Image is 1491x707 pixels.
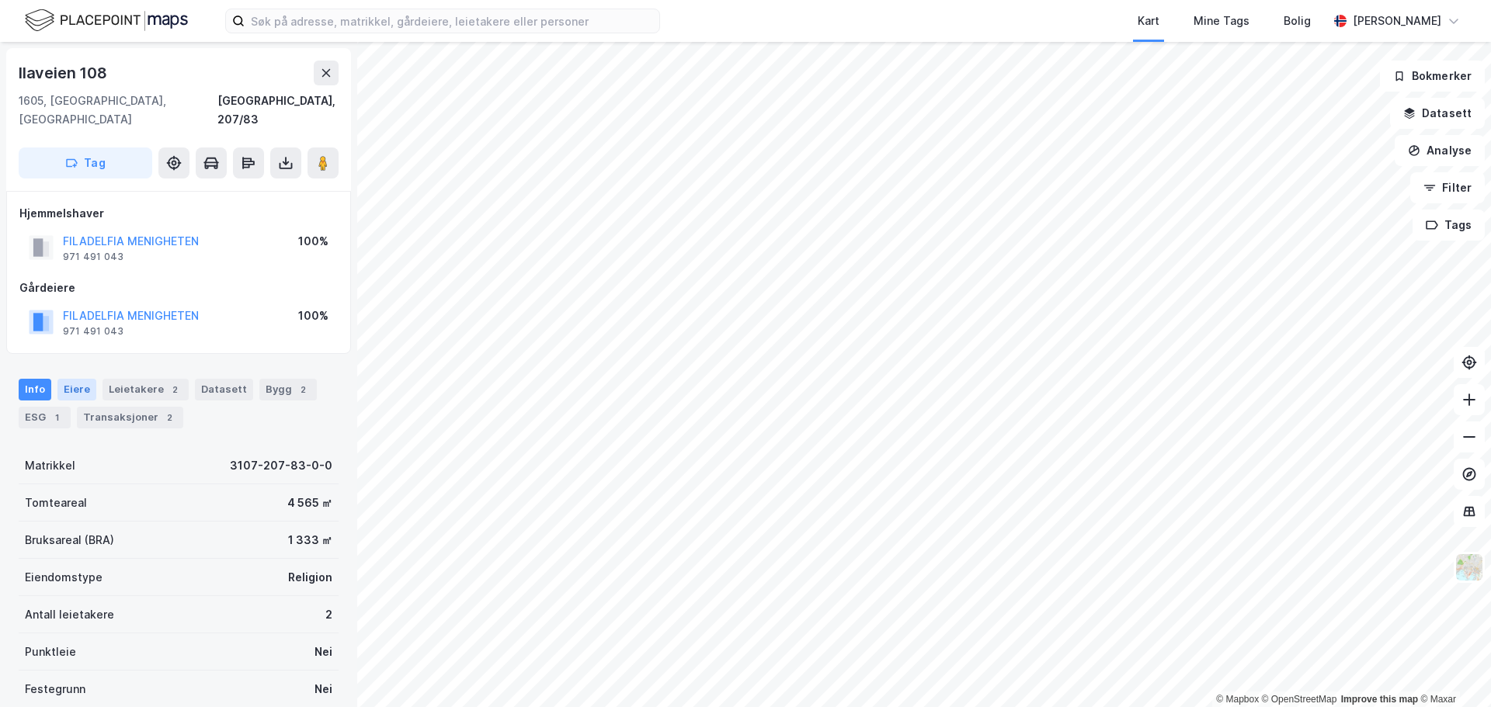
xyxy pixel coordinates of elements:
[288,568,332,587] div: Religion
[25,494,87,512] div: Tomteareal
[1413,632,1491,707] iframe: Chat Widget
[25,680,85,698] div: Festegrunn
[230,456,332,475] div: 3107-207-83-0-0
[315,643,332,661] div: Nei
[19,279,338,297] div: Gårdeiere
[295,382,311,397] div: 2
[25,7,188,34] img: logo.f888ab2527a4732fd821a326f86c7f29.svg
[1194,12,1249,30] div: Mine Tags
[298,232,328,251] div: 100%
[195,379,253,400] div: Datasett
[1353,12,1441,30] div: [PERSON_NAME]
[1341,694,1418,705] a: Improve this map
[19,204,338,223] div: Hjemmelshaver
[1413,632,1491,707] div: Kontrollprogram for chat
[298,307,328,325] div: 100%
[288,531,332,549] div: 1 333 ㎡
[167,382,182,397] div: 2
[19,379,51,400] div: Info
[325,605,332,624] div: 2
[25,643,76,661] div: Punktleie
[217,92,339,129] div: [GEOGRAPHIC_DATA], 207/83
[1216,694,1259,705] a: Mapbox
[57,379,96,400] div: Eiere
[25,605,114,624] div: Antall leietakere
[1410,172,1485,203] button: Filter
[103,379,189,400] div: Leietakere
[1284,12,1311,30] div: Bolig
[77,407,183,428] div: Transaksjoner
[19,61,110,85] div: Ilaveien 108
[1380,61,1485,92] button: Bokmerker
[162,410,177,425] div: 2
[287,494,332,512] div: 4 565 ㎡
[1390,98,1485,129] button: Datasett
[245,9,659,33] input: Søk på adresse, matrikkel, gårdeiere, leietakere eller personer
[1455,553,1484,582] img: Z
[19,147,152,178] button: Tag
[1395,135,1485,166] button: Analyse
[259,379,317,400] div: Bygg
[1262,694,1337,705] a: OpenStreetMap
[63,325,123,338] div: 971 491 043
[25,456,75,475] div: Matrikkel
[1413,210,1485,241] button: Tags
[19,407,71,428] div: ESG
[1138,12,1159,30] div: Kart
[25,568,103,587] div: Eiendomstype
[25,531,114,549] div: Bruksareal (BRA)
[19,92,217,129] div: 1605, [GEOGRAPHIC_DATA], [GEOGRAPHIC_DATA]
[49,410,64,425] div: 1
[63,251,123,263] div: 971 491 043
[315,680,332,698] div: Nei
